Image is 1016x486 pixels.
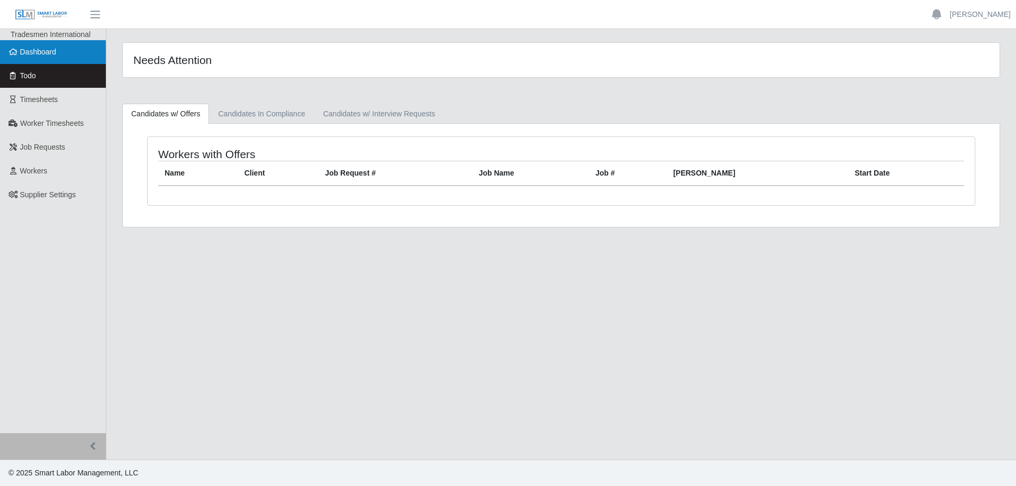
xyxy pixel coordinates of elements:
[20,143,66,151] span: Job Requests
[20,167,48,175] span: Workers
[20,48,57,56] span: Dashboard
[15,9,68,21] img: SLM Logo
[20,95,58,104] span: Timesheets
[20,119,84,127] span: Worker Timesheets
[8,469,138,477] span: © 2025 Smart Labor Management, LLC
[238,161,319,186] th: Client
[319,161,472,186] th: Job Request #
[11,30,90,39] span: Tradesmen International
[158,148,485,161] h4: Workers with Offers
[20,71,36,80] span: Todo
[950,9,1011,20] a: [PERSON_NAME]
[314,104,444,124] a: Candidates w/ Interview Requests
[848,161,964,186] th: Start Date
[133,53,480,67] h4: Needs Attention
[589,161,667,186] th: Job #
[667,161,848,186] th: [PERSON_NAME]
[20,190,76,199] span: Supplier Settings
[122,104,209,124] a: Candidates w/ Offers
[209,104,314,124] a: Candidates In Compliance
[158,161,238,186] th: Name
[473,161,589,186] th: Job Name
